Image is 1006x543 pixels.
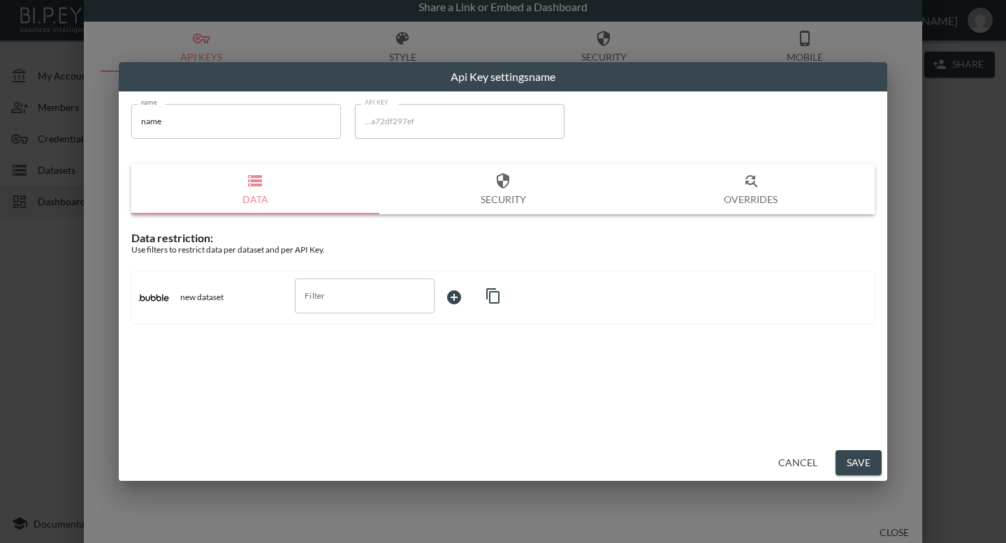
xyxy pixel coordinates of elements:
[301,285,407,307] input: Filter
[627,164,875,214] button: Overrides
[141,98,157,107] label: name
[131,244,875,255] div: Use filters to restrict data per dataset and per API Key.
[180,292,224,302] p: new dataset
[131,164,379,214] button: Data
[836,450,882,476] button: Save
[138,282,169,313] img: bubble.io icon
[379,164,627,214] button: Security
[119,62,887,91] h2: Api Key settings name
[365,98,389,107] label: API KEY
[773,450,823,476] button: Cancel
[131,231,213,244] span: Data restriction:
